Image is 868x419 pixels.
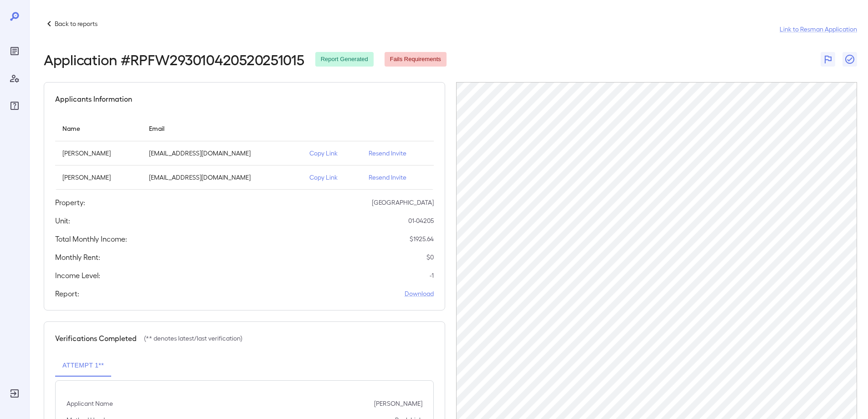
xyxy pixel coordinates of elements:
[55,233,127,244] h5: Total Monthly Income:
[405,289,434,298] a: Download
[7,44,22,58] div: Reports
[55,288,79,299] h5: Report:
[55,197,85,208] h5: Property:
[55,115,434,190] table: simple table
[55,270,100,281] h5: Income Level:
[842,52,857,67] button: Close Report
[67,399,113,408] p: Applicant Name
[7,98,22,113] div: FAQ
[144,334,242,343] p: (** denotes latest/last verification)
[408,216,434,225] p: 01-04205
[55,355,111,377] button: Attempt 1**
[372,198,434,207] p: [GEOGRAPHIC_DATA]
[315,55,374,64] span: Report Generated
[410,234,434,243] p: $ 1925.64
[55,252,100,263] h5: Monthly Rent:
[385,55,447,64] span: Fails Requirements
[821,52,835,67] button: Flag Report
[55,115,142,141] th: Name
[369,149,426,158] p: Resend Invite
[309,149,354,158] p: Copy Link
[149,173,295,182] p: [EMAIL_ADDRESS][DOMAIN_NAME]
[62,149,134,158] p: [PERSON_NAME]
[55,215,70,226] h5: Unit:
[44,51,304,67] h2: Application # RPFW293010420520251015
[142,115,302,141] th: Email
[62,173,134,182] p: [PERSON_NAME]
[55,93,132,104] h5: Applicants Information
[426,253,434,262] p: $ 0
[7,386,22,401] div: Log Out
[780,25,857,34] a: Link to Resman Application
[309,173,354,182] p: Copy Link
[369,173,426,182] p: Resend Invite
[55,333,137,344] h5: Verifications Completed
[374,399,422,408] p: [PERSON_NAME]
[7,71,22,86] div: Manage Users
[430,271,434,280] p: -1
[55,19,98,28] p: Back to reports
[149,149,295,158] p: [EMAIL_ADDRESS][DOMAIN_NAME]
